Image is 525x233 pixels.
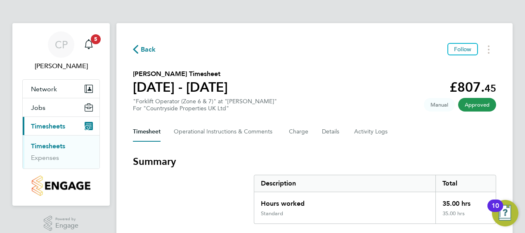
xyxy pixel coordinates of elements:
div: Summary [254,175,496,224]
button: Timesheet [133,122,161,142]
span: Engage [55,222,78,229]
button: Timesheets Menu [481,43,496,56]
div: Total [435,175,496,192]
button: Jobs [23,98,99,116]
div: Hours worked [254,192,435,210]
a: Timesheets [31,142,65,150]
a: Powered byEngage [44,216,79,231]
div: For "Countryside Properties UK Ltd" [133,105,277,112]
span: Follow [454,45,471,53]
button: Activity Logs [354,122,389,142]
a: Go to home page [22,176,100,196]
h3: Summary [133,155,496,168]
span: Timesheets [31,122,65,130]
div: 35.00 hrs [435,210,496,223]
button: Timesheets [23,117,99,135]
div: Description [254,175,435,192]
span: This timesheet has been approved. [458,98,496,112]
span: CP [55,39,68,50]
span: Chris Parker [22,61,100,71]
span: This timesheet was manually created. [424,98,455,112]
span: Jobs [31,104,45,112]
h1: [DATE] - [DATE] [133,79,228,95]
a: Expenses [31,154,59,162]
button: Operational Instructions & Comments [174,122,276,142]
div: Standard [261,210,283,217]
div: 35.00 hrs [435,192,496,210]
div: Timesheets [23,135,99,169]
button: Details [322,122,341,142]
a: 5 [80,31,97,58]
img: countryside-properties-logo-retina.png [32,176,90,196]
button: Back [133,44,156,55]
span: 5 [91,34,101,44]
a: CP[PERSON_NAME] [22,31,100,71]
span: 45 [485,82,496,94]
button: Network [23,80,99,98]
nav: Main navigation [12,23,110,206]
div: 10 [492,206,499,216]
div: "Forklift Operator (Zone 6 & 7)" at "[PERSON_NAME]" [133,98,277,112]
button: Follow [447,43,478,55]
button: Charge [289,122,309,142]
span: Network [31,85,57,93]
span: Back [141,45,156,55]
app-decimal: £807. [449,79,496,95]
button: Open Resource Center, 10 new notifications [492,200,518,226]
span: Powered by [55,216,78,223]
h2: [PERSON_NAME] Timesheet [133,69,228,79]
